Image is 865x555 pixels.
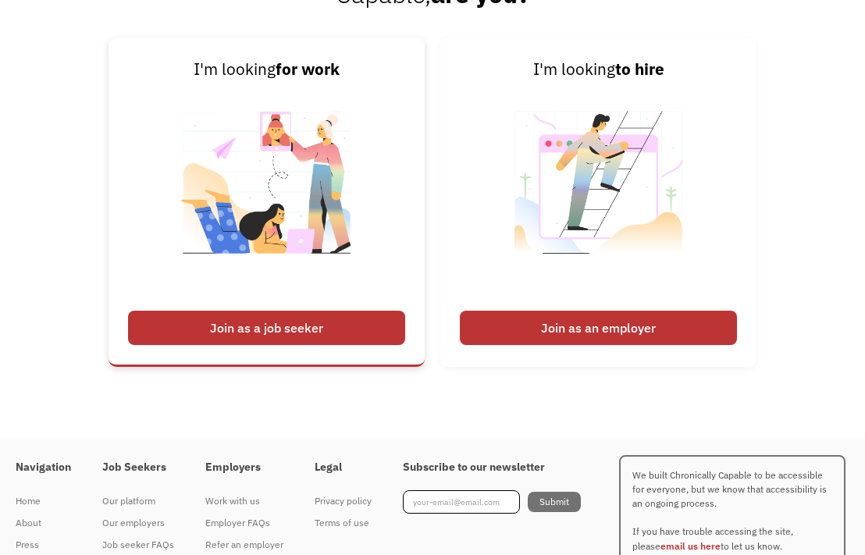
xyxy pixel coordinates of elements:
[460,311,737,345] div: Join as an employer
[205,492,283,511] div: Work with us
[315,461,372,475] h4: Legal
[16,492,71,511] div: Home
[16,490,71,512] a: Home
[102,492,174,511] div: Our platform
[205,535,283,554] div: Refer an employer
[315,512,372,534] a: Terms of use
[109,37,425,367] a: I'm lookingfor workJoin as a job seeker
[16,514,71,532] div: About
[16,461,71,475] h4: Navigation
[102,490,174,512] a: Our platform
[501,82,696,303] img: Illustrated image of someone looking to hire
[403,490,581,514] form: Footer Newsletter
[440,37,756,367] a: I'm lookingto hireJoin as an employer
[205,514,283,532] div: Employer FAQs
[315,492,372,511] div: Privacy policy
[16,512,71,534] a: About
[315,490,372,512] a: Privacy policy
[315,514,372,532] div: Terms of use
[276,59,340,80] strong: for work
[102,512,174,534] a: Our employers
[615,59,664,80] strong: to hire
[128,57,405,82] div: I'm looking
[460,57,737,82] div: I'm looking
[660,540,721,552] a: email us here
[403,461,581,475] h4: Subscribe to our newsletter
[205,512,283,534] a: Employer FAQs
[102,535,174,554] div: Job seeker FAQs
[205,461,283,475] h4: Employers
[102,514,174,532] div: Our employers
[16,535,71,554] div: Press
[169,82,364,303] img: Illustrated image of people looking for work
[528,492,581,512] input: Submit
[102,461,174,475] h4: Job Seekers
[403,490,520,514] input: your-email@email.com
[205,490,283,512] a: Work with us
[128,311,405,345] div: Join as a job seeker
